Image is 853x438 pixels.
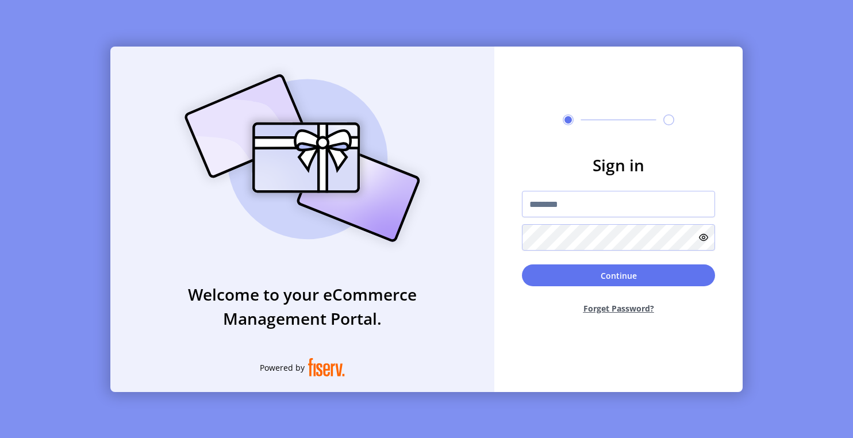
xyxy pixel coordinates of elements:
[522,153,715,177] h3: Sign in
[260,362,305,374] span: Powered by
[110,282,494,331] h3: Welcome to your eCommerce Management Portal.
[522,293,715,324] button: Forget Password?
[522,264,715,286] button: Continue
[167,62,437,255] img: card_Illustration.svg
